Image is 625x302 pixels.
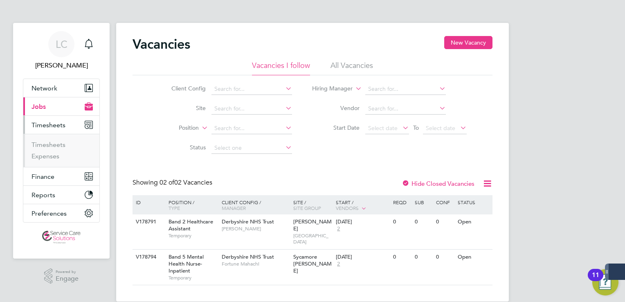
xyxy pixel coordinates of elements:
[31,173,54,180] span: Finance
[169,218,213,232] span: Band 2 Healthcare Assistant
[592,275,599,286] div: 11
[133,178,214,187] div: Showing
[31,103,46,110] span: Jobs
[592,269,618,295] button: Open Resource Center, 11 new notifications
[211,103,292,115] input: Search for...
[169,275,218,281] span: Temporary
[391,250,412,265] div: 0
[56,39,67,50] span: LC
[336,261,341,268] span: 2
[222,205,246,211] span: Manager
[222,218,274,225] span: Derbyshire NHS Trust
[291,195,334,215] div: Site /
[13,23,110,259] nav: Main navigation
[23,204,99,222] button: Preferences
[312,104,360,112] label: Vendor
[23,79,99,97] button: Network
[391,195,412,209] div: Reqd
[434,195,455,209] div: Conf
[134,195,162,209] div: ID
[211,123,292,134] input: Search for...
[444,36,492,49] button: New Vacancy
[152,124,199,132] label: Position
[159,104,206,112] label: Site
[133,36,190,52] h2: Vacancies
[334,195,391,216] div: Start /
[23,116,99,134] button: Timesheets
[312,124,360,131] label: Start Date
[368,124,398,132] span: Select date
[160,178,174,187] span: 02 of
[31,84,57,92] span: Network
[336,225,341,232] span: 2
[31,121,65,129] span: Timesheets
[293,218,332,232] span: [PERSON_NAME]
[413,195,434,209] div: Sub
[411,122,421,133] span: To
[426,124,455,132] span: Select date
[330,61,373,75] li: All Vacancies
[336,205,359,211] span: Vendors
[23,186,99,204] button: Reports
[31,191,55,199] span: Reports
[56,268,79,275] span: Powered by
[169,232,218,239] span: Temporary
[31,210,67,217] span: Preferences
[336,219,389,225] div: [DATE]
[23,134,99,167] div: Timesheets
[365,83,446,95] input: Search for...
[222,261,289,267] span: Fortune Mahachi
[336,254,389,261] div: [DATE]
[456,195,491,209] div: Status
[56,275,79,282] span: Engage
[391,214,412,230] div: 0
[434,250,455,265] div: 0
[252,61,310,75] li: Vacancies I follow
[23,31,100,70] a: LC[PERSON_NAME]
[222,253,274,260] span: Derbyshire NHS Trust
[456,250,491,265] div: Open
[159,85,206,92] label: Client Config
[220,195,291,215] div: Client Config /
[160,178,212,187] span: 02 Vacancies
[42,231,81,244] img: servicecare-logo-retina.png
[365,103,446,115] input: Search for...
[159,144,206,151] label: Status
[44,268,79,284] a: Powered byEngage
[211,142,292,154] input: Select one
[456,214,491,230] div: Open
[306,85,353,93] label: Hiring Manager
[293,232,332,245] span: [GEOGRAPHIC_DATA]
[413,214,434,230] div: 0
[162,195,220,215] div: Position /
[222,225,289,232] span: [PERSON_NAME]
[23,61,100,70] span: Lee Clayton
[413,250,434,265] div: 0
[293,253,332,274] span: Sycamore [PERSON_NAME]
[31,141,65,149] a: Timesheets
[134,214,162,230] div: V178791
[134,250,162,265] div: V178794
[23,97,99,115] button: Jobs
[169,205,180,211] span: Type
[402,180,474,187] label: Hide Closed Vacancies
[293,205,321,211] span: Site Group
[23,231,100,244] a: Go to home page
[169,253,204,274] span: Band 5 Mental Health Nurse-Inpatient
[434,214,455,230] div: 0
[31,152,59,160] a: Expenses
[23,167,99,185] button: Finance
[211,83,292,95] input: Search for...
